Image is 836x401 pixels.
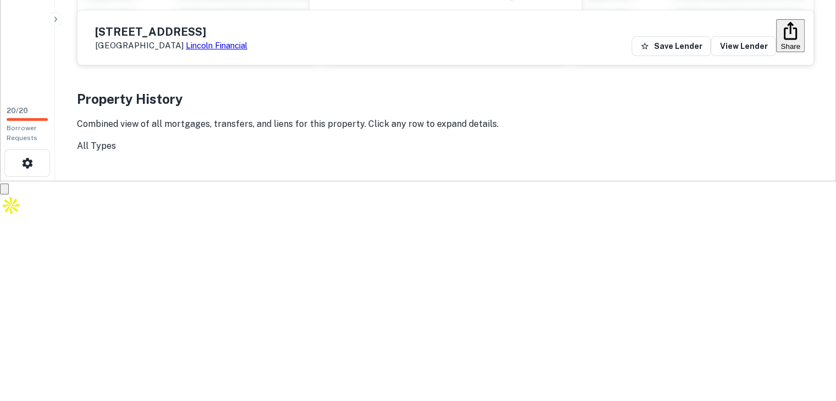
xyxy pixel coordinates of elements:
[186,41,247,50] a: Lincoln Financial
[95,41,247,51] p: [GEOGRAPHIC_DATA]
[77,118,814,131] p: Combined view of all mortgages, transfers, and liens for this property. Click any row to expand d...
[7,124,37,142] span: Borrower Requests
[7,107,28,115] span: 20 / 20
[77,140,814,153] div: All Types
[776,19,805,52] button: Share
[711,36,776,56] a: View Lender
[77,89,814,109] h4: Property History
[95,26,247,37] h5: [STREET_ADDRESS]
[781,313,836,366] iframe: Chat Widget
[632,36,711,56] button: Save Lender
